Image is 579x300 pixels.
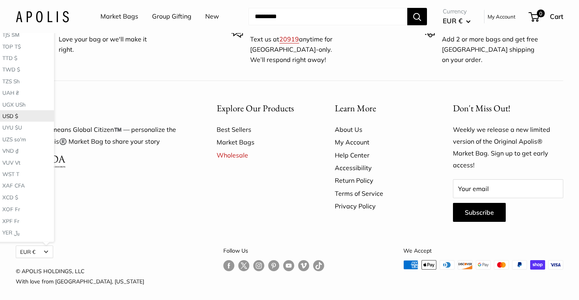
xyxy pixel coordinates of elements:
a: Help Center [335,149,425,161]
a: Follow us on Instagram [253,260,264,272]
a: Follow us on Vimeo [298,260,309,272]
p: Add 2 or more bags and get free [GEOGRAPHIC_DATA] shipping on your order. [442,34,539,65]
a: Best Sellers [217,123,307,136]
button: EUR € [16,246,53,258]
a: Accessibility [335,161,425,174]
button: About Us [16,101,189,116]
a: New [205,11,219,22]
a: Follow us on YouTube [283,260,294,272]
a: My Account [335,136,425,148]
a: 0 Cart [529,10,563,23]
button: Explore Our Products [217,101,307,116]
p: (uh-paul-is) means Global Citizen™️ — personalize the Original Apolis®️ Market Bag to share your ... [16,124,189,148]
span: Cart [550,12,563,21]
button: Search [407,8,427,25]
a: Follow us on Pinterest [268,260,279,272]
img: Apolis [16,11,69,22]
span: Currency [443,6,471,17]
a: 20919 [279,35,299,43]
a: Privacy Policy [335,200,425,212]
a: Follow us on Tumblr [313,260,324,272]
button: Learn More [335,101,425,116]
span: 0 [537,9,545,17]
p: Love your bag or we'll make it right. [59,34,156,54]
a: Return Policy [335,174,425,187]
a: Terms of Service [335,187,425,200]
span: EUR € [443,17,462,25]
p: Text us at anytime for [GEOGRAPHIC_DATA]-only. We’ll respond right away! [250,34,347,65]
a: Group Gifting [152,11,191,22]
a: Market Bags [100,11,138,22]
a: Follow us on Facebook [223,260,234,272]
button: Subscribe [453,203,506,222]
p: We Accept [403,246,563,256]
p: Follow Us [223,246,324,256]
p: Weekly we release a new limited version of the Original Apolis® Market Bag. Sign up to get early ... [453,124,563,171]
p: © APOLIS HOLDINGS, LLC With love from [GEOGRAPHIC_DATA], [US_STATE] [16,266,144,287]
a: My Account [488,12,516,21]
a: Follow us on Twitter [238,260,249,274]
a: Market Bags [217,136,307,148]
input: Search... [249,8,407,25]
button: EUR € [443,15,471,27]
span: Explore Our Products [217,102,294,114]
span: Learn More [335,102,376,114]
a: Wholesale [217,149,307,161]
p: Don't Miss Out! [453,101,563,116]
a: About Us [335,123,425,136]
